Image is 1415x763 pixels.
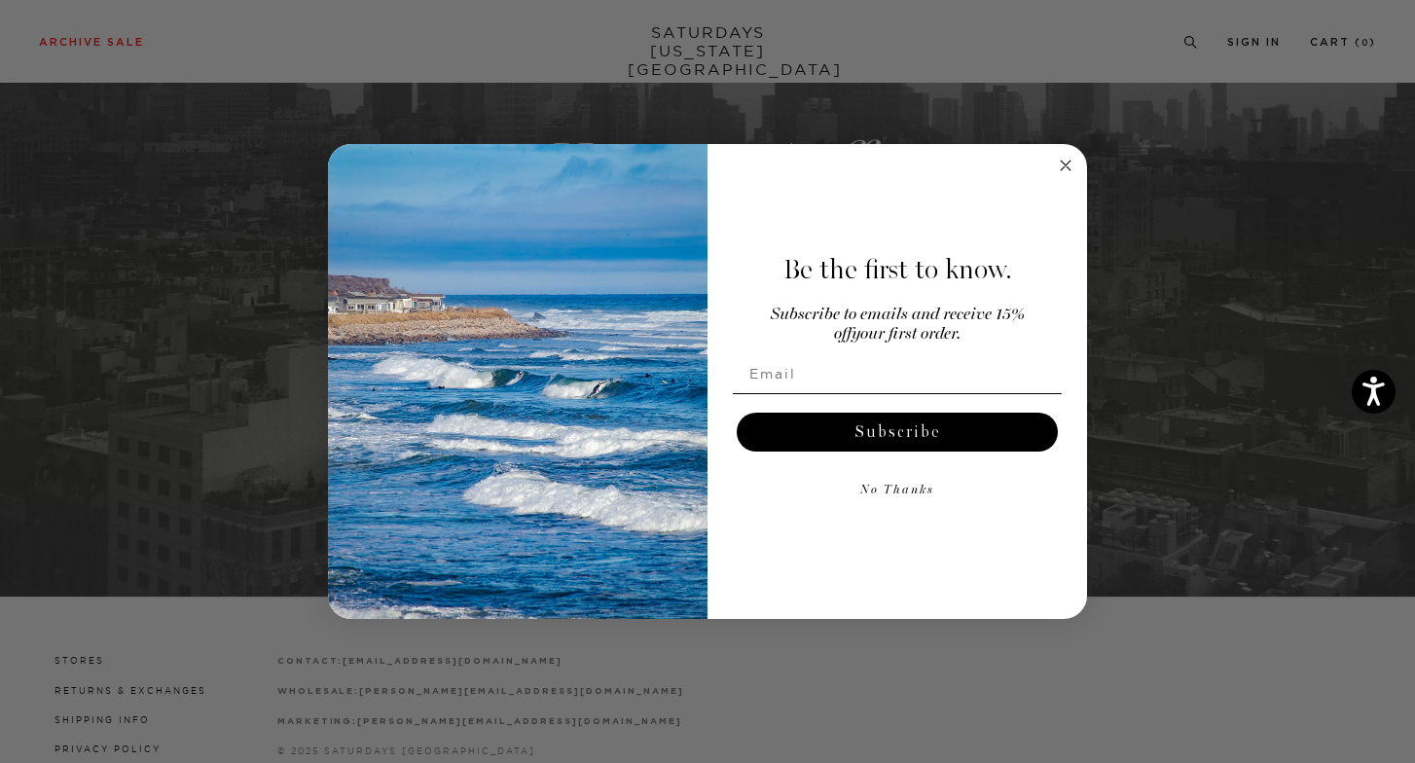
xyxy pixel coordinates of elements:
[852,326,961,343] span: your first order.
[733,354,1062,393] input: Email
[834,326,852,343] span: off
[737,413,1058,452] button: Subscribe
[771,307,1025,323] span: Subscribe to emails and receive 15%
[328,144,707,619] img: 125c788d-000d-4f3e-b05a-1b92b2a23ec9.jpeg
[1054,154,1077,177] button: Close dialog
[733,471,1062,510] button: No Thanks
[783,253,1012,286] span: Be the first to know.
[733,393,1062,394] img: underline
